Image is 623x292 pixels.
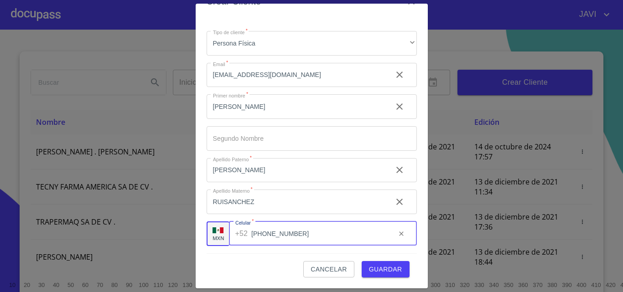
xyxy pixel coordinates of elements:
[389,64,410,86] button: clear input
[213,227,223,234] img: R93DlvwvvjP9fbrDwZeCRYBHk45OWMq+AAOlFVsxT89f82nwPLnD58IP7+ANJEaWYhP0Tx8kkA0WlQMPQsAAgwAOmBj20AXj6...
[311,264,347,275] span: Cancelar
[392,225,410,243] button: clear input
[207,31,417,56] div: Persona Física
[389,96,410,118] button: clear input
[235,228,248,239] p: +52
[369,264,402,275] span: Guardar
[303,261,354,278] button: Cancelar
[362,261,410,278] button: Guardar
[389,159,410,181] button: clear input
[389,191,410,213] button: clear input
[213,235,224,241] p: MXN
